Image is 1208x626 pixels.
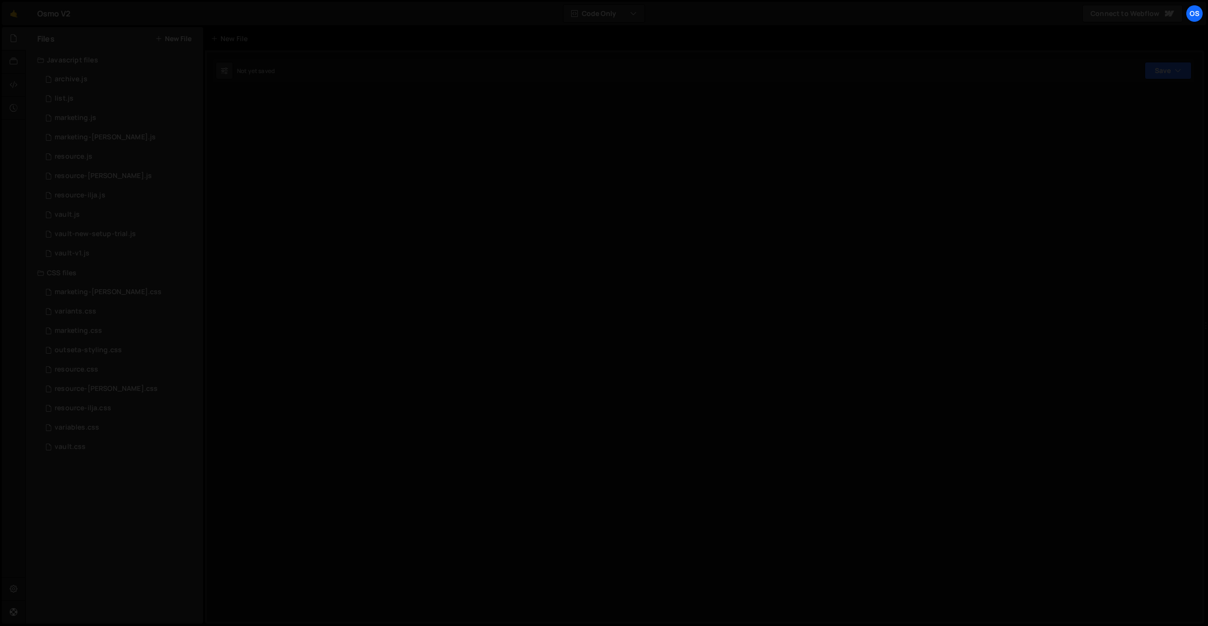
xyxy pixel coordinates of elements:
[55,404,111,413] div: resource-ilja.css
[55,230,136,238] div: vault-new-setup-trial.js
[55,288,162,297] div: marketing-[PERSON_NAME].css
[155,35,192,43] button: New File
[1145,62,1192,79] button: Save
[55,346,122,355] div: outseta-styling.css
[26,263,203,283] div: CSS files
[2,2,26,25] a: 🤙
[55,307,96,316] div: variants.css
[37,33,55,44] h2: Files
[1186,5,1203,22] a: Os
[37,128,203,147] div: 16596/45424.js
[37,166,203,186] div: 16596/46194.js
[55,172,152,180] div: resource-[PERSON_NAME].js
[55,210,80,219] div: vault.js
[37,108,203,128] div: 16596/45422.js
[55,75,88,84] div: archive.js
[37,244,203,263] div: 16596/45132.js
[37,224,203,244] div: 16596/45152.js
[37,341,203,360] div: 16596/45156.css
[563,5,645,22] button: Code Only
[37,89,203,108] div: 16596/45151.js
[37,8,71,19] div: Osmo V2
[55,423,99,432] div: variables.css
[37,360,203,379] div: 16596/46199.css
[55,443,86,451] div: vault.css
[237,67,275,75] div: Not yet saved
[55,114,96,122] div: marketing.js
[55,133,156,142] div: marketing-[PERSON_NAME].js
[211,34,251,44] div: New File
[26,50,203,70] div: Javascript files
[37,70,203,89] div: 16596/46210.js
[37,321,203,341] div: 16596/45446.css
[1082,5,1183,22] a: Connect to Webflow
[37,205,203,224] div: 16596/45133.js
[55,385,158,393] div: resource-[PERSON_NAME].css
[55,152,92,161] div: resource.js
[55,327,102,335] div: marketing.css
[37,437,203,457] div: 16596/45153.css
[37,399,203,418] div: 16596/46198.css
[55,365,98,374] div: resource.css
[55,249,89,258] div: vault-v1.js
[37,379,203,399] div: 16596/46196.css
[55,94,74,103] div: list.js
[37,418,203,437] div: 16596/45154.css
[37,147,203,166] div: 16596/46183.js
[37,302,203,321] div: 16596/45511.css
[37,186,203,205] div: 16596/46195.js
[55,191,105,200] div: resource-ilja.js
[37,283,203,302] div: 16596/46284.css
